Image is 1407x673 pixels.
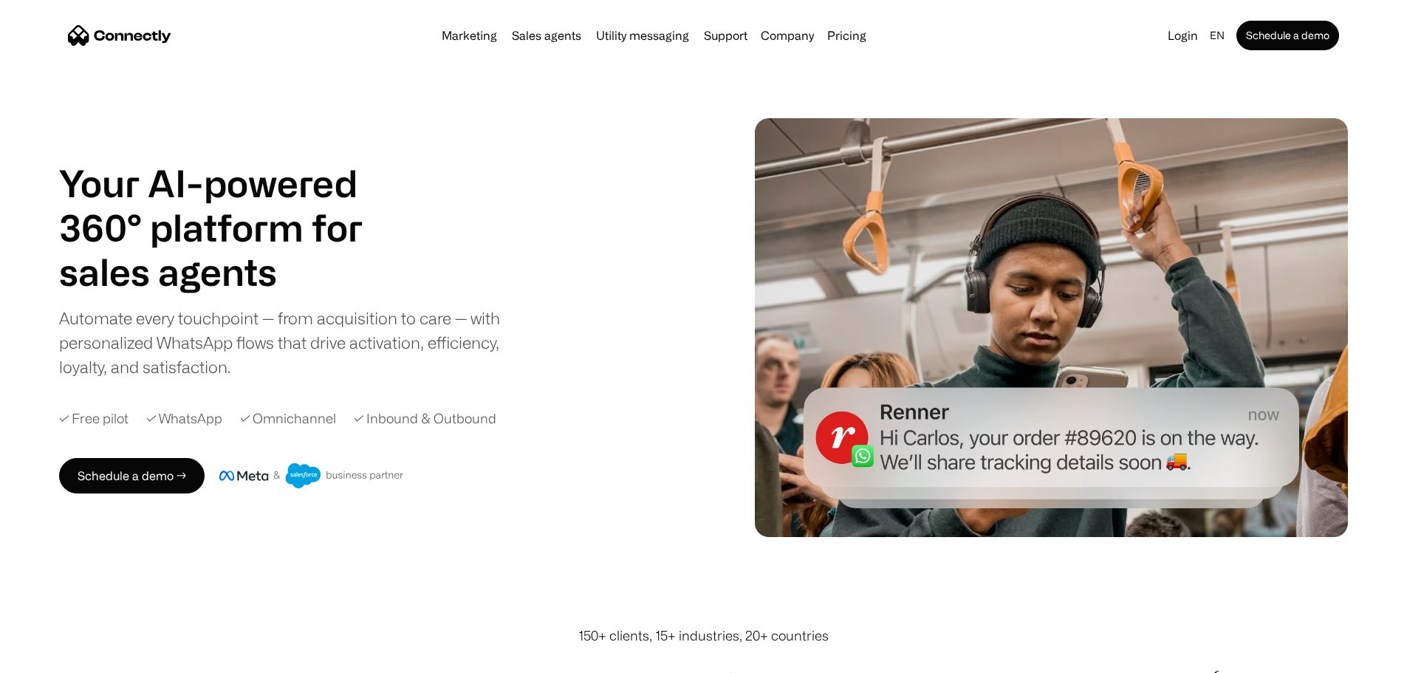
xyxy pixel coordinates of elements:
[59,250,399,294] div: 1 of 4
[59,458,205,493] a: Schedule a demo →
[698,30,753,41] a: Support
[354,409,496,428] div: ✓ Inbound & Outbound
[59,161,399,250] h1: Your AI-powered 360° platform for
[59,306,524,379] div: Automate every touchpoint — from acquisition to care — with personalized WhatsApp flows that driv...
[1204,25,1233,46] div: en
[506,30,587,41] a: Sales agents
[761,25,814,46] div: Company
[436,30,503,41] a: Marketing
[590,30,695,41] a: Utility messaging
[59,409,129,428] div: ✓ Free pilot
[219,463,404,488] img: Meta and Salesforce business partner badge.
[30,647,89,668] ul: Language list
[68,24,171,47] a: home
[1162,25,1204,46] a: Login
[59,250,399,294] div: carousel
[1210,25,1225,46] div: en
[1236,21,1339,50] a: Schedule a demo
[578,626,829,646] div: 150+ clients, 15+ industries, 20+ countries
[146,409,222,428] div: ✓ WhatsApp
[821,30,872,41] a: Pricing
[240,409,336,428] div: ✓ Omnichannel
[15,646,89,668] aside: Language selected: English
[59,250,399,294] h1: sales agents
[756,25,818,46] div: Company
